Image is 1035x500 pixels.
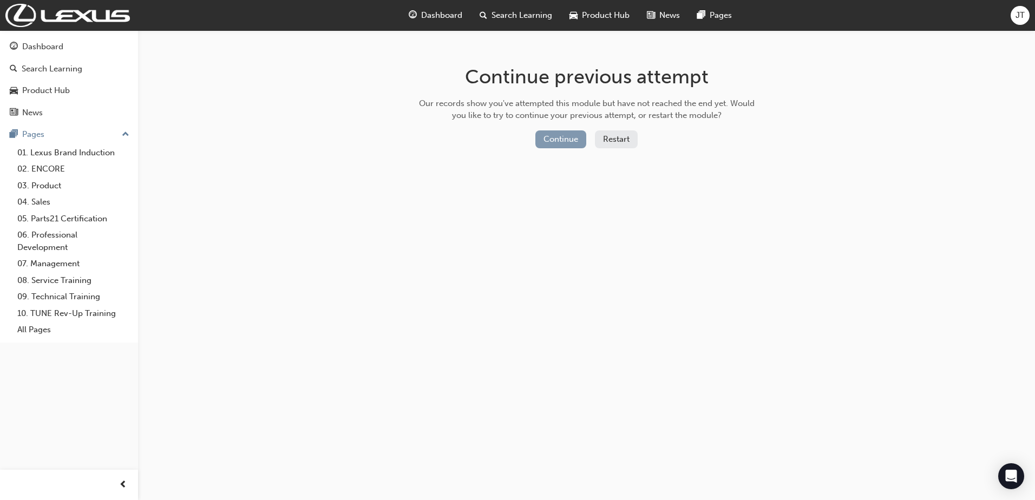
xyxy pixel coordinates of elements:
span: Product Hub [582,9,630,22]
a: car-iconProduct Hub [561,4,638,27]
a: pages-iconPages [689,4,741,27]
span: News [659,9,680,22]
a: 07. Management [13,255,134,272]
span: car-icon [10,86,18,96]
div: News [22,107,43,119]
div: Our records show you've attempted this module but have not reached the end yet. Would you like to... [415,97,758,122]
span: Pages [710,9,732,22]
a: Dashboard [4,37,134,57]
a: news-iconNews [638,4,689,27]
span: JT [1016,9,1025,22]
span: prev-icon [119,478,127,492]
span: up-icon [122,128,129,142]
a: Search Learning [4,59,134,79]
a: search-iconSearch Learning [471,4,561,27]
button: Pages [4,124,134,144]
button: Continue [535,130,586,148]
a: 10. TUNE Rev-Up Training [13,305,134,322]
span: car-icon [569,9,578,22]
a: guage-iconDashboard [400,4,471,27]
span: pages-icon [697,9,705,22]
button: DashboardSearch LearningProduct HubNews [4,35,134,124]
a: News [4,103,134,123]
h1: Continue previous attempt [415,65,758,89]
div: Product Hub [22,84,70,97]
a: 02. ENCORE [13,161,134,177]
a: 09. Technical Training [13,288,134,305]
div: Search Learning [22,63,82,75]
span: guage-icon [409,9,417,22]
div: Pages [22,128,44,141]
a: 08. Service Training [13,272,134,289]
a: 04. Sales [13,194,134,210]
div: Dashboard [22,41,63,53]
span: Dashboard [421,9,462,22]
span: pages-icon [10,130,18,140]
a: 06. Professional Development [13,227,134,255]
span: search-icon [480,9,487,22]
span: guage-icon [10,42,18,52]
a: 03. Product [13,177,134,194]
a: All Pages [13,321,134,338]
span: search-icon [10,64,17,74]
a: Product Hub [4,81,134,101]
span: Search Learning [492,9,552,22]
button: JT [1011,6,1030,25]
img: Trak [5,4,130,27]
span: news-icon [10,108,18,118]
a: 01. Lexus Brand Induction [13,144,134,161]
button: Restart [595,130,638,148]
a: 05. Parts21 Certification [13,210,134,227]
div: Open Intercom Messenger [998,463,1024,489]
span: news-icon [647,9,655,22]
